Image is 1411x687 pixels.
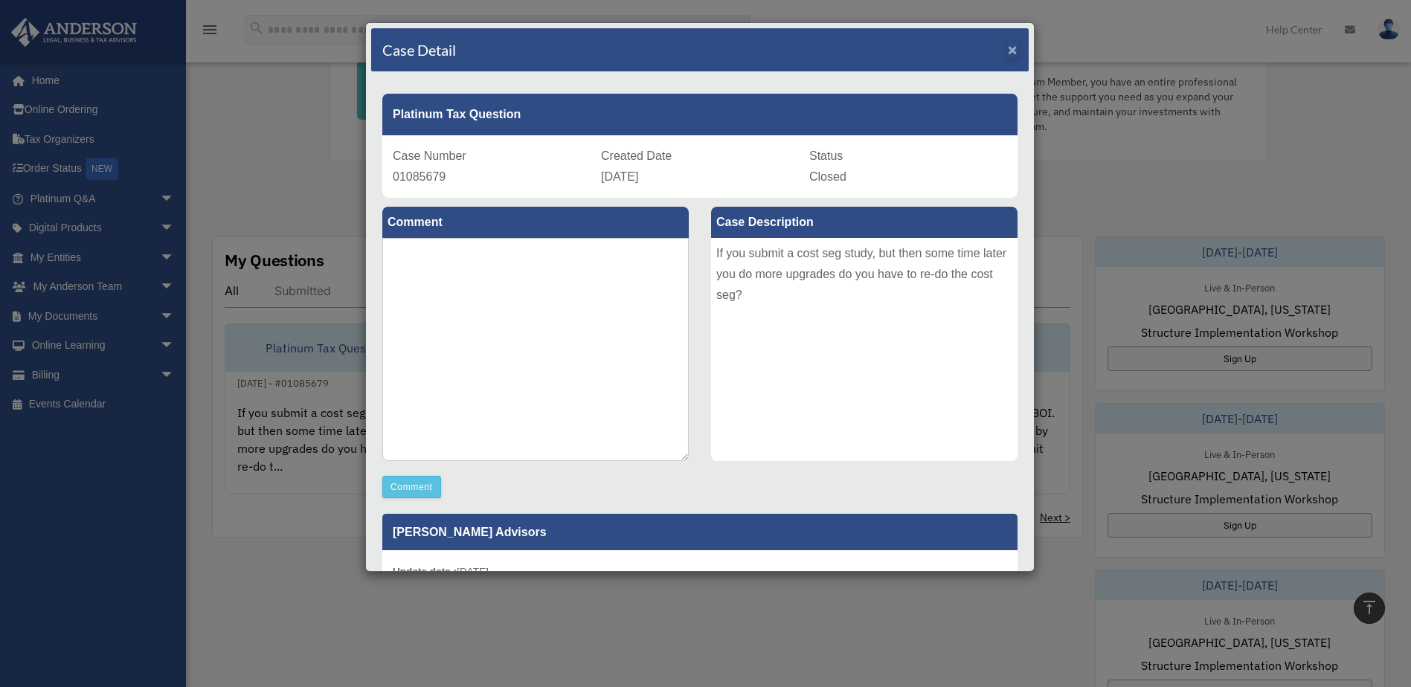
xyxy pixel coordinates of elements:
[393,566,457,577] b: Update date :
[393,149,466,162] span: Case Number
[382,94,1018,135] div: Platinum Tax Question
[809,170,846,183] span: Closed
[382,39,456,60] h4: Case Detail
[382,514,1018,550] p: [PERSON_NAME] Advisors
[1008,42,1018,57] button: Close
[382,476,441,498] button: Comment
[711,238,1018,461] div: If you submit a cost seg study, but then some time later you do more upgrades do you have to re-d...
[601,149,672,162] span: Created Date
[393,566,489,577] small: [DATE]
[382,207,689,238] label: Comment
[1008,41,1018,58] span: ×
[711,207,1018,238] label: Case Description
[601,170,638,183] span: [DATE]
[809,149,843,162] span: Status
[393,170,446,183] span: 01085679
